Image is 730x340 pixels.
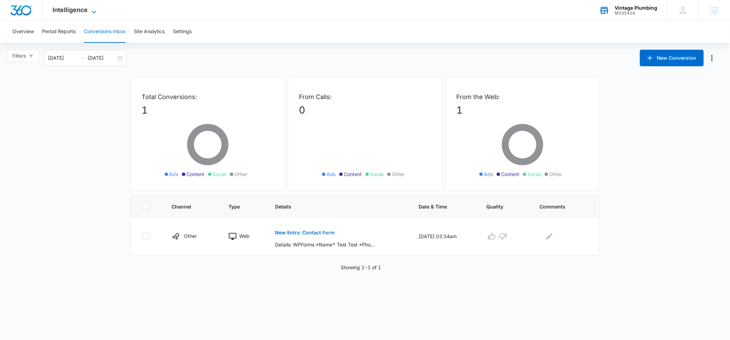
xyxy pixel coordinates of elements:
[540,203,578,210] span: Comments
[88,54,116,62] input: End date
[707,52,718,64] button: Manage Numbers
[187,171,205,178] span: Content
[544,231,555,242] button: Edit Comments
[528,171,541,178] span: Social
[299,103,431,117] p: 0
[84,21,126,43] button: Conversions Inbox
[549,171,562,178] span: Other
[615,11,657,16] div: account id
[228,203,249,210] span: Type
[42,21,76,43] button: Period Reports
[275,203,392,210] span: Details
[239,232,250,240] p: Web
[235,171,247,178] span: Other
[411,217,478,255] td: [DATE] 03:34am
[370,171,384,178] span: Social
[275,241,376,248] p: Details: WPForms *Name* Test Test *Phone* [PHONE_NUMBER] *Email* [EMAIL_ADDRESS][DOMAIN_NAME] *Me...
[184,232,197,240] p: Other
[457,103,588,117] p: 1
[419,203,460,210] span: Date & Time
[486,203,513,210] span: Quality
[12,52,26,60] span: Filters
[79,55,85,61] span: to
[640,50,704,66] button: New Conversion
[79,55,85,61] span: swap-right
[7,50,39,62] button: Filters
[173,21,192,43] button: Settings
[299,92,431,101] p: From Calls:
[457,92,588,101] p: From the Web:
[12,21,34,43] button: Overview
[615,5,657,11] div: account name
[344,171,362,178] span: Content
[142,103,274,117] p: 1
[392,171,405,178] span: Other
[213,171,226,178] span: Social
[327,171,336,178] span: Ads
[169,171,178,178] span: Ads
[275,230,335,235] p: New Entry: Contact Form
[275,224,335,241] button: New Entry: Contact Form
[172,203,202,210] span: Channel
[134,21,165,43] button: Site Analytics
[53,6,88,13] span: Intelligence
[48,54,77,62] input: Start date
[484,171,493,178] span: Ads
[341,264,381,271] p: Showing 1-1 of 1
[502,171,519,178] span: Content
[142,92,274,101] p: Total Conversions:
